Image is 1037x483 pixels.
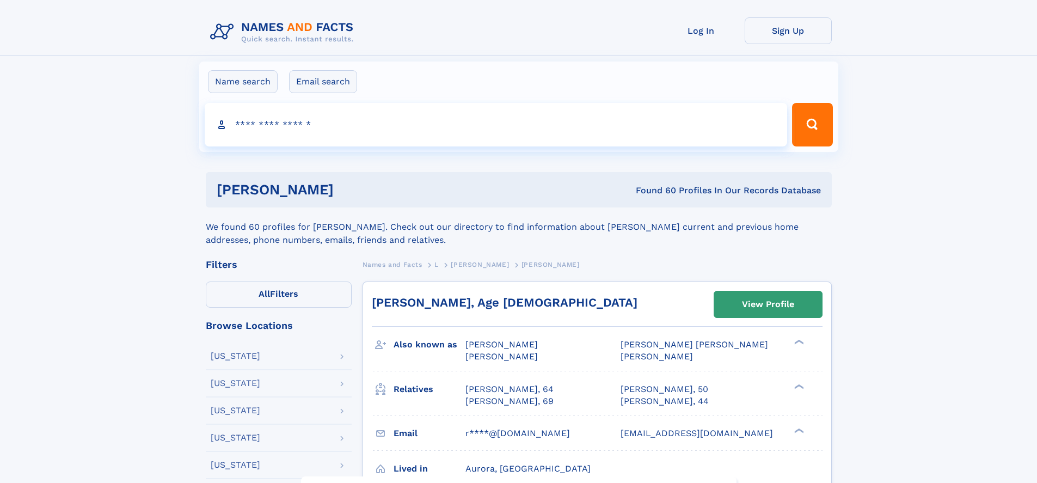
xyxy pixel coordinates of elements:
a: Names and Facts [363,258,422,271]
div: View Profile [742,292,794,317]
h3: Lived in [394,460,465,478]
div: ❯ [791,339,805,346]
span: [PERSON_NAME] [465,351,538,362]
span: [PERSON_NAME] [465,339,538,350]
span: [PERSON_NAME] [PERSON_NAME] [621,339,768,350]
div: [US_STATE] [211,461,260,469]
div: [US_STATE] [211,352,260,360]
span: L [434,261,439,268]
div: We found 60 profiles for [PERSON_NAME]. Check out our directory to find information about [PERSON... [206,207,832,247]
img: Logo Names and Facts [206,17,363,47]
div: [US_STATE] [211,433,260,442]
input: search input [205,103,788,146]
h1: [PERSON_NAME] [217,183,485,197]
button: Search Button [792,103,832,146]
a: [PERSON_NAME], 69 [465,395,554,407]
div: [US_STATE] [211,379,260,388]
div: ❯ [791,427,805,434]
a: Sign Up [745,17,832,44]
span: [PERSON_NAME] [451,261,509,268]
div: Found 60 Profiles In Our Records Database [484,185,821,197]
span: All [259,289,270,299]
span: [PERSON_NAME] [621,351,693,362]
a: [PERSON_NAME], 44 [621,395,709,407]
span: Aurora, [GEOGRAPHIC_DATA] [465,463,591,474]
div: Filters [206,260,352,270]
a: L [434,258,439,271]
a: View Profile [714,291,822,317]
a: [PERSON_NAME], 64 [465,383,554,395]
a: [PERSON_NAME], Age [DEMOGRAPHIC_DATA] [372,296,637,309]
a: [PERSON_NAME] [451,258,509,271]
label: Email search [289,70,357,93]
a: [PERSON_NAME], 50 [621,383,708,395]
div: [US_STATE] [211,406,260,415]
span: [EMAIL_ADDRESS][DOMAIN_NAME] [621,428,773,438]
label: Filters [206,282,352,308]
h3: Email [394,424,465,443]
h3: Relatives [394,380,465,399]
h3: Also known as [394,335,465,354]
label: Name search [208,70,278,93]
div: ❯ [791,383,805,390]
div: Browse Locations [206,321,352,331]
span: [PERSON_NAME] [521,261,580,268]
a: Log In [658,17,745,44]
